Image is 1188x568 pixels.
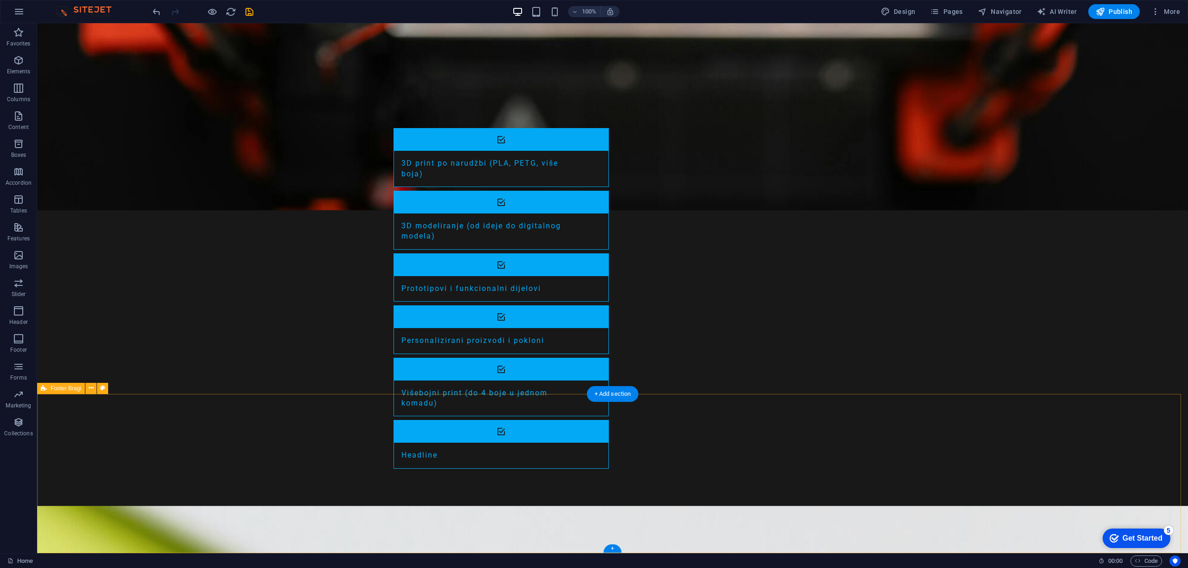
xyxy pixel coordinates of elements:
p: Content [8,123,29,131]
p: Elements [7,68,31,75]
button: 100% [568,6,601,17]
p: Favorites [6,40,30,47]
a: Click to cancel selection. Double-click to open Pages [7,555,33,567]
p: Boxes [11,151,26,159]
span: 00 00 [1108,555,1123,567]
span: : [1115,557,1116,564]
span: Footer Bragi [51,386,81,391]
div: 5 [69,2,78,11]
i: On resize automatically adjust zoom level to fit chosen device. [606,7,614,16]
button: More [1147,4,1184,19]
p: Footer [10,346,27,354]
span: Pages [930,7,962,16]
i: Reload page [226,6,236,17]
p: Slider [12,290,26,298]
button: reload [225,6,236,17]
button: AI Writer [1033,4,1081,19]
p: Features [7,235,30,242]
button: Code [1130,555,1162,567]
i: Save (Ctrl+S) [244,6,255,17]
p: Accordion [6,179,32,187]
p: Tables [10,207,27,214]
p: Forms [10,374,27,381]
p: Images [9,263,28,270]
span: Design [881,7,916,16]
div: + Add section [587,386,639,402]
p: Columns [7,96,30,103]
p: Marketing [6,402,31,409]
div: Get Started [27,10,67,19]
div: Get Started 5 items remaining, 0% complete [7,5,75,24]
button: Navigator [974,4,1026,19]
span: Publish [1096,7,1132,16]
span: Code [1135,555,1158,567]
p: Header [9,318,28,326]
button: Publish [1088,4,1140,19]
button: undo [151,6,162,17]
button: Usercentrics [1169,555,1181,567]
div: Design (Ctrl+Alt+Y) [877,4,919,19]
button: Pages [926,4,966,19]
div: + [603,544,621,553]
span: More [1151,7,1180,16]
h6: Session time [1098,555,1123,567]
i: Undo: Delete elements (Ctrl+Z) [151,6,162,17]
h6: 100% [582,6,597,17]
p: Collections [4,430,32,437]
button: save [244,6,255,17]
span: AI Writer [1037,7,1077,16]
button: Design [877,4,919,19]
img: Editor Logo [53,6,123,17]
span: Navigator [978,7,1022,16]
